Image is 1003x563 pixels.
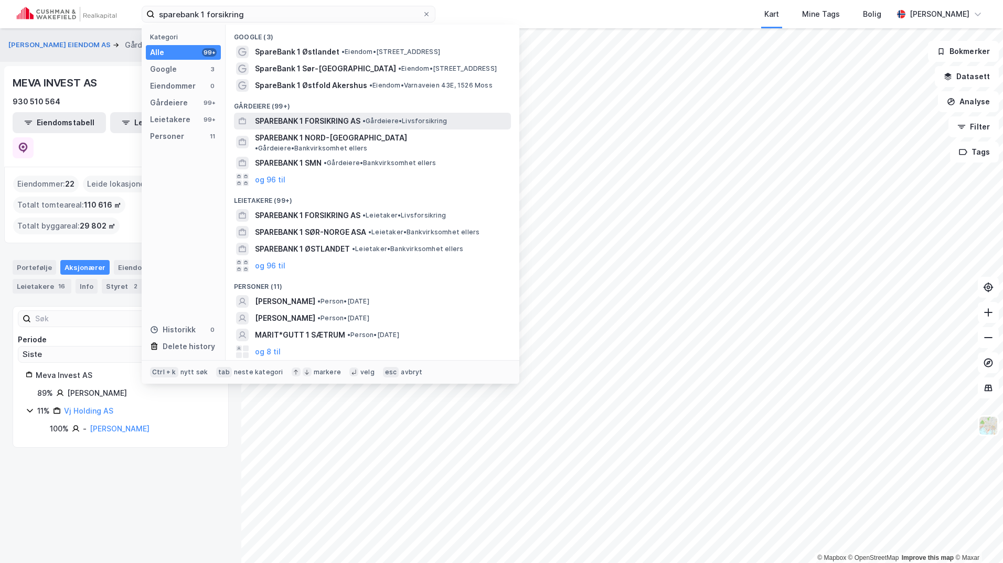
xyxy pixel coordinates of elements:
[83,423,87,435] div: -
[255,312,315,324] span: [PERSON_NAME]
[150,367,178,377] div: Ctrl + k
[362,117,366,125] span: •
[150,63,177,75] div: Google
[369,81,493,90] span: Eiendom • Varnaveien 43E, 1526 Moss
[90,424,150,433] a: [PERSON_NAME]
[347,331,399,339] span: Person • [DATE]
[208,82,217,90] div: 0
[255,79,367,92] span: SpareBank 1 Østfold Akershus
[36,369,216,382] div: Meva Invest AS
[50,423,69,435] div: 100%
[948,116,999,137] button: Filter
[863,8,881,20] div: Bolig
[950,142,999,163] button: Tags
[163,340,215,353] div: Delete history
[255,295,315,308] span: [PERSON_NAME]
[255,174,285,186] button: og 96 til
[67,387,127,399] div: [PERSON_NAME]
[255,345,281,358] button: og 8 til
[110,112,204,133] button: Leietakertabell
[130,281,141,291] div: 2
[18,347,223,362] input: ClearOpen
[255,259,285,272] button: og 96 til
[935,66,999,87] button: Datasett
[31,311,146,327] input: Søk
[362,211,366,219] span: •
[360,368,375,376] div: velg
[226,274,519,293] div: Personer (11)
[76,279,98,294] div: Info
[978,416,998,436] img: Z
[255,329,345,341] span: MARIT*GUTT 1 SÆTRUM
[37,387,53,399] div: 89%
[368,228,479,236] span: Leietaker • Bankvirksomhet ellers
[910,8,969,20] div: [PERSON_NAME]
[848,554,899,561] a: OpenStreetMap
[18,333,223,346] div: Periode
[13,74,99,91] div: MEVA INVEST AS
[802,8,840,20] div: Mine Tags
[202,99,217,107] div: 99+
[342,48,440,56] span: Eiendom • [STREET_ADDRESS]
[150,96,188,109] div: Gårdeiere
[13,95,60,108] div: 930 510 564
[150,323,196,336] div: Historikk
[317,297,369,306] span: Person • [DATE]
[764,8,779,20] div: Kart
[255,62,396,75] span: SpareBank 1 Sør-[GEOGRAPHIC_DATA]
[398,64,497,73] span: Eiendom • [STREET_ADDRESS]
[347,331,350,339] span: •
[84,199,121,211] span: 110 616 ㎡
[314,368,341,376] div: markere
[951,513,1003,563] iframe: Chat Widget
[13,197,125,213] div: Totalt tomteareal :
[13,176,79,192] div: Eiendommer :
[155,6,422,22] input: Søk på adresse, matrikkel, gårdeiere, leietakere eller personer
[226,25,519,44] div: Google (3)
[369,81,372,89] span: •
[80,220,115,232] span: 29 802 ㎡
[255,157,322,169] span: SPAREBANK 1 SMN
[928,41,999,62] button: Bokmerker
[398,64,401,72] span: •
[951,513,1003,563] div: Kontrollprogram for chat
[180,368,208,376] div: nytt søk
[234,368,283,376] div: neste kategori
[226,94,519,113] div: Gårdeiere (99+)
[255,144,367,153] span: Gårdeiere • Bankvirksomhet ellers
[342,48,345,56] span: •
[324,159,327,167] span: •
[202,48,217,57] div: 99+
[317,314,369,322] span: Person • [DATE]
[324,159,436,167] span: Gårdeiere • Bankvirksomhet ellers
[352,245,355,253] span: •
[56,281,67,291] div: 16
[13,260,56,275] div: Portefølje
[255,144,258,152] span: •
[255,132,407,144] span: SPAREBANK 1 NORD-[GEOGRAPHIC_DATA]
[13,279,71,294] div: Leietakere
[37,405,50,417] div: 11%
[817,554,846,561] a: Mapbox
[114,260,179,275] div: Eiendommer
[60,260,110,275] div: Aksjonærer
[208,132,217,140] div: 11
[17,7,116,21] img: cushman-wakefield-realkapital-logo.202ea83816669bd177139c58696a8fa1.svg
[150,33,221,41] div: Kategori
[64,406,113,415] a: Vj Holding AS
[150,46,164,59] div: Alle
[255,243,350,255] span: SPAREBANK 1 ØSTLANDET
[208,65,217,73] div: 3
[65,178,74,190] span: 22
[13,218,120,234] div: Totalt byggareal :
[902,554,954,561] a: Improve this map
[352,245,463,253] span: Leietaker • Bankvirksomhet ellers
[383,367,399,377] div: esc
[125,39,156,51] div: Gårdeier
[150,113,190,126] div: Leietakere
[255,115,360,127] span: SPAREBANK 1 FORSIKRING AS
[216,367,232,377] div: tab
[150,80,196,92] div: Eiendommer
[202,115,217,124] div: 99+
[8,40,113,50] button: [PERSON_NAME] EIENDOM AS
